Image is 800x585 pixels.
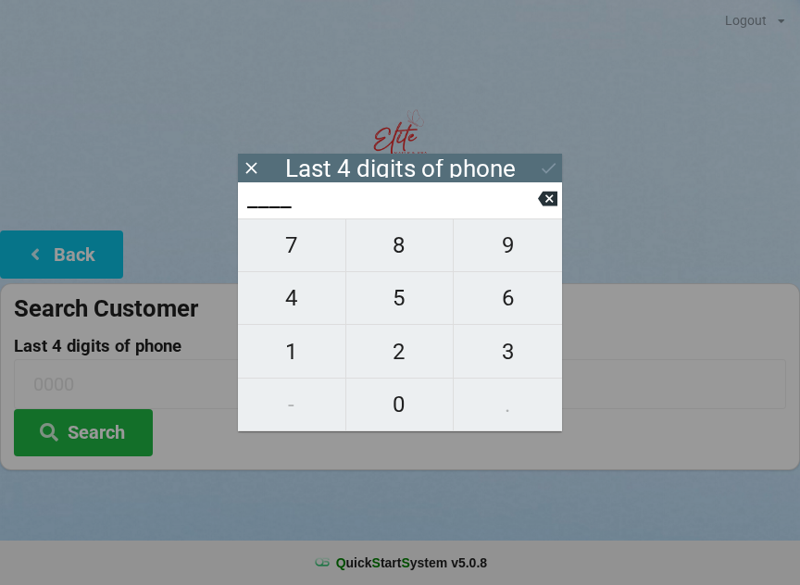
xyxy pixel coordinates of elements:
button: 8 [346,218,455,272]
span: 2 [346,332,454,371]
button: 2 [346,325,455,378]
button: 4 [238,272,346,325]
button: 7 [238,218,346,272]
button: 6 [454,272,562,325]
span: 4 [238,279,345,317]
button: 1 [238,325,346,378]
button: 9 [454,218,562,272]
button: 3 [454,325,562,378]
button: 5 [346,272,455,325]
span: 9 [454,226,562,265]
span: 3 [454,332,562,371]
button: 0 [346,379,455,431]
span: 8 [346,226,454,265]
span: 6 [454,279,562,317]
span: 7 [238,226,345,265]
div: Last 4 digits of phone [285,159,516,178]
span: 5 [346,279,454,317]
span: 0 [346,385,454,424]
span: 1 [238,332,345,371]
